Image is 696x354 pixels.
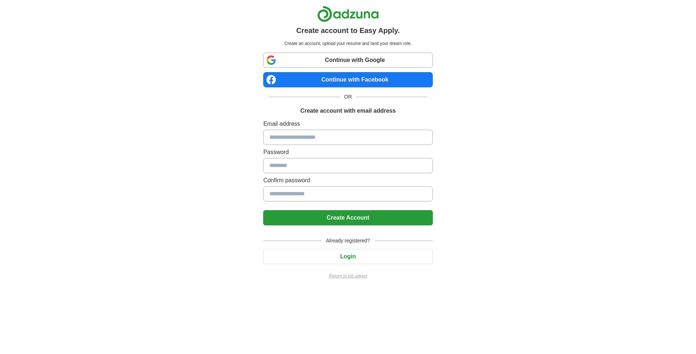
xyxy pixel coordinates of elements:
[263,253,432,259] a: Login
[322,237,374,245] span: Already registered?
[263,210,432,225] button: Create Account
[263,273,432,279] a: Return to job advert
[340,93,356,101] span: OR
[300,107,395,115] h1: Create account with email address
[263,249,432,264] button: Login
[263,148,432,157] label: Password
[265,40,431,47] p: Create an account, upload your resume and land your dream role.
[263,176,432,185] label: Confirm password
[263,53,432,68] a: Continue with Google
[317,6,379,22] img: Adzuna logo
[263,120,432,128] label: Email address
[296,25,400,36] h1: Create account to Easy Apply.
[263,72,432,87] a: Continue with Facebook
